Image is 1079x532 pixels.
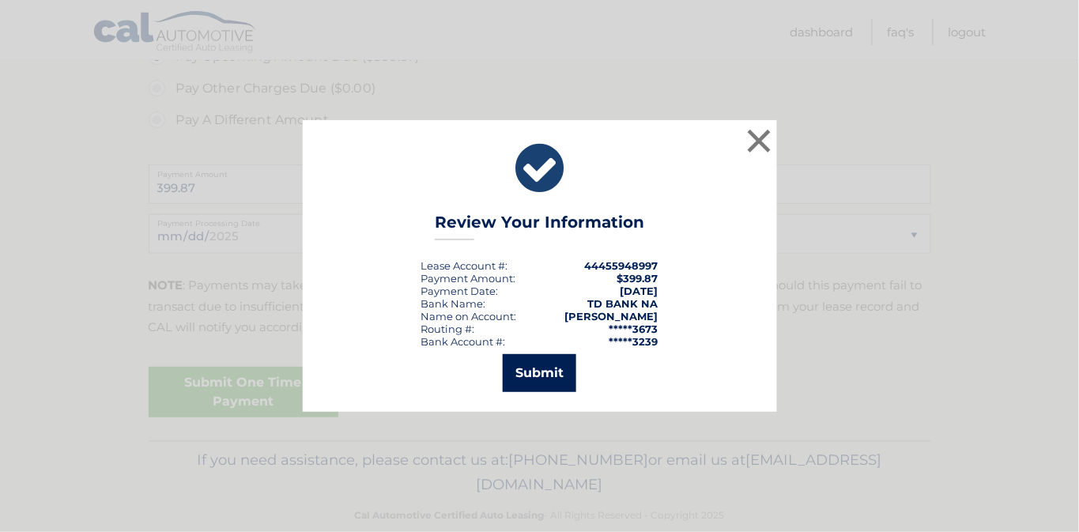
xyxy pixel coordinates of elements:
[565,310,658,323] strong: [PERSON_NAME]
[617,272,658,285] span: $399.87
[588,297,658,310] strong: TD BANK NA
[421,310,517,323] div: Name on Account:
[421,297,486,310] div: Bank Name:
[421,323,475,335] div: Routing #:
[421,335,506,348] div: Bank Account #:
[421,285,496,297] span: Payment Date
[503,354,576,392] button: Submit
[585,259,658,272] strong: 44455948997
[421,259,508,272] div: Lease Account #:
[744,125,775,157] button: ×
[421,272,516,285] div: Payment Amount:
[421,285,499,297] div: :
[435,213,644,240] h3: Review Your Information
[621,285,658,297] span: [DATE]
